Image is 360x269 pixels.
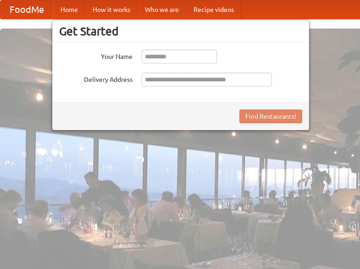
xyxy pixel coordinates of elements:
[138,0,186,19] a: Who we are
[59,73,133,84] label: Delivery Address
[85,0,138,19] a: How it works
[239,109,302,123] button: Find Restaurants!
[53,0,85,19] a: Home
[0,0,53,19] a: FoodMe
[59,24,302,38] h3: Get Started
[186,0,241,19] a: Recipe videos
[59,50,133,61] label: Your Name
